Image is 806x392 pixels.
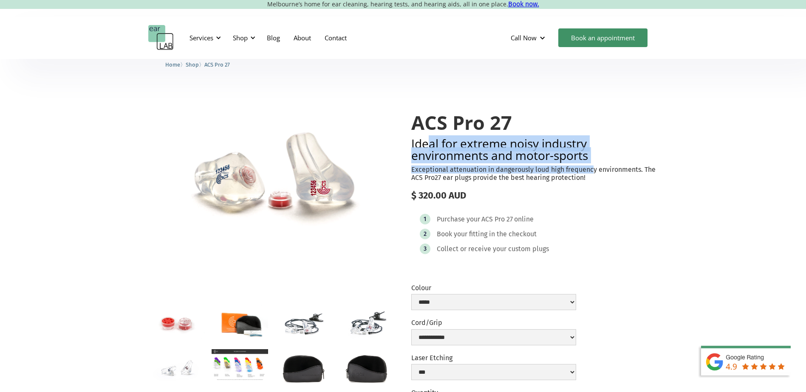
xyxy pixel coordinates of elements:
label: Laser Etching [411,354,576,362]
div: 1 [424,216,426,222]
span: ACS Pro 27 [204,62,230,68]
img: ACS Pro 27 [148,95,395,264]
div: Shop [228,25,258,50]
li: 〉 [165,60,186,69]
a: About [287,25,318,50]
div: $ 320.00 AUD [411,190,658,201]
span: Shop [186,62,199,68]
a: Blog [260,25,287,50]
div: Call Now [504,25,554,50]
a: open lightbox [275,305,331,342]
a: open lightbox [338,305,395,342]
label: Colour [411,284,576,292]
div: Services [184,25,223,50]
a: open lightbox [148,305,205,342]
div: Call Now [511,34,537,42]
p: Exceptional attenuation in dangerously loud high frequency environments. The ACS Pro27 ear plugs ... [411,165,658,182]
div: online [514,215,534,224]
li: 〉 [186,60,204,69]
a: open lightbox [148,349,205,386]
a: Contact [318,25,354,50]
a: Home [165,60,180,68]
div: 2 [424,231,427,237]
label: Cord/Grip [411,319,576,327]
div: Book your fitting in the checkout [437,230,537,238]
a: open lightbox [338,349,395,386]
h1: ACS Pro 27 [411,112,658,133]
a: open lightbox [212,305,268,342]
a: Shop [186,60,199,68]
a: ACS Pro 27 [204,60,230,68]
a: open lightbox [275,349,331,386]
div: Services [189,34,213,42]
div: Purchase your [437,215,480,224]
div: ACS Pro 27 [481,215,513,224]
a: Book an appointment [558,28,648,47]
div: Collect or receive your custom plugs [437,245,549,253]
div: 3 [424,246,427,252]
a: open lightbox [212,349,268,381]
div: Shop [233,34,248,42]
span: Home [165,62,180,68]
a: open lightbox [148,95,395,264]
a: home [148,25,174,50]
h2: Ideal for extreme noisy industry environments and motor-sports [411,137,658,161]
